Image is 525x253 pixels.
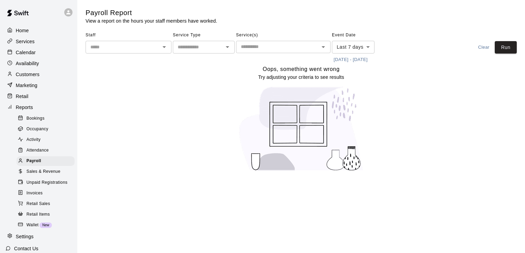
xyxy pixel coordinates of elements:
div: Retail Sales [16,199,75,209]
button: [DATE] - [DATE] [332,55,369,65]
a: Calendar [5,47,72,58]
a: Settings [5,231,72,242]
span: Event Date [332,30,392,41]
p: Reports [16,104,33,111]
a: Attendance [16,145,77,156]
div: Sales & Revenue [16,167,75,177]
a: Marketing [5,80,72,91]
a: Services [5,36,72,47]
h6: Oops, something went wrong [263,65,340,74]
div: Bookings [16,114,75,123]
p: Customers [16,71,40,78]
span: New [40,223,52,227]
button: Open [223,42,232,52]
div: Attendance [16,146,75,155]
div: Invoices [16,189,75,198]
a: Retail [5,91,72,101]
div: Activity [16,135,75,145]
span: Payroll [26,158,41,165]
a: Reports [5,102,72,112]
span: Occupancy [26,126,48,133]
span: Bookings [26,115,45,122]
p: Retail [16,93,29,100]
p: View a report on the hours your staff members have worked. [86,17,217,24]
span: Wallet [26,222,38,229]
a: Bookings [16,113,77,124]
div: Retail Items [16,210,75,219]
img: Oops, something went wrong [233,81,370,177]
button: Open [159,42,169,52]
div: WalletNew [16,220,75,230]
p: Availability [16,60,39,67]
a: Home [5,25,72,36]
a: Retail Sales [16,198,77,209]
a: WalletNew [16,220,77,230]
span: Invoices [26,190,43,197]
p: Marketing [16,82,37,89]
div: Unpaid Registrations [16,178,75,188]
p: Calendar [16,49,36,56]
span: Attendance [26,147,49,154]
a: Customers [5,69,72,80]
div: Occupancy [16,124,75,134]
a: Occupancy [16,124,77,134]
span: Activity [26,136,41,143]
a: Availability [5,58,72,69]
div: Payroll [16,156,75,166]
span: Sales & Revenue [26,168,60,175]
p: Try adjusting your criteria to see results [258,74,344,81]
a: Invoices [16,188,77,198]
span: Retail Items [26,211,50,218]
button: Clear [473,41,495,54]
span: Service(s) [236,30,331,41]
div: Last 7 days [332,41,375,53]
a: Activity [16,135,77,145]
a: Unpaid Registrations [16,177,77,188]
p: Settings [16,233,34,240]
span: Unpaid Registrations [26,179,67,186]
span: Staff [86,30,171,41]
button: Open [319,42,328,52]
a: Retail Items [16,209,77,220]
a: Sales & Revenue [16,167,77,177]
span: Service Type [173,30,235,41]
h5: Payroll Report [86,8,217,17]
span: Retail Sales [26,201,50,207]
button: Run [495,41,517,54]
a: Payroll [16,156,77,167]
p: Services [16,38,35,45]
p: Contact Us [14,245,38,252]
p: Home [16,27,29,34]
